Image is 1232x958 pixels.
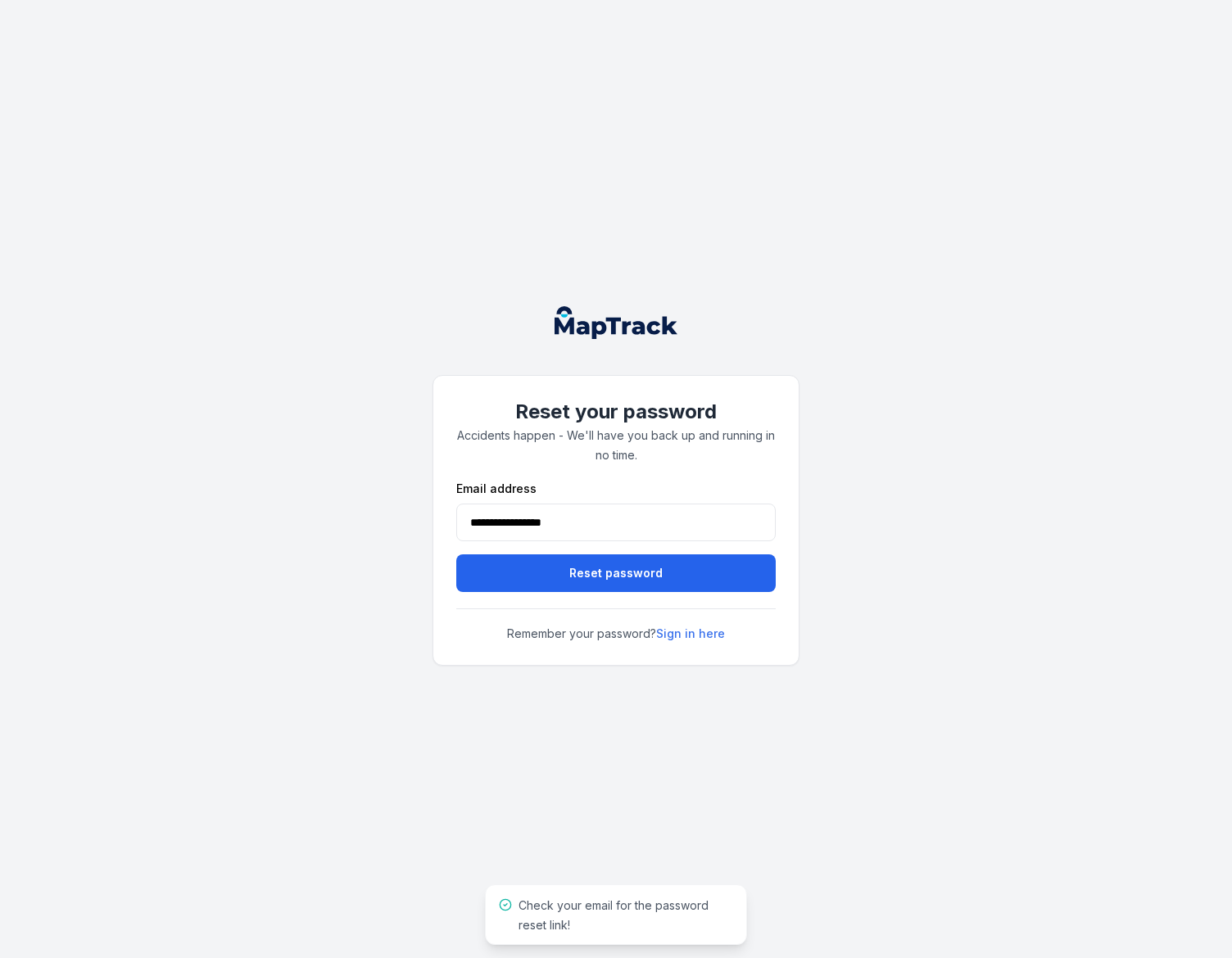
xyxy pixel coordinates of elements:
[519,898,709,932] span: Check your email for the password reset link!
[456,626,776,642] span: Remember your password?
[456,399,776,425] h1: Reset your password
[457,428,775,462] span: Accidents happen - We'll have you back up and running in no time.
[656,626,725,642] a: Sign in here
[456,554,776,592] button: Reset password
[528,306,704,339] nav: Global
[456,481,537,497] label: Email address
